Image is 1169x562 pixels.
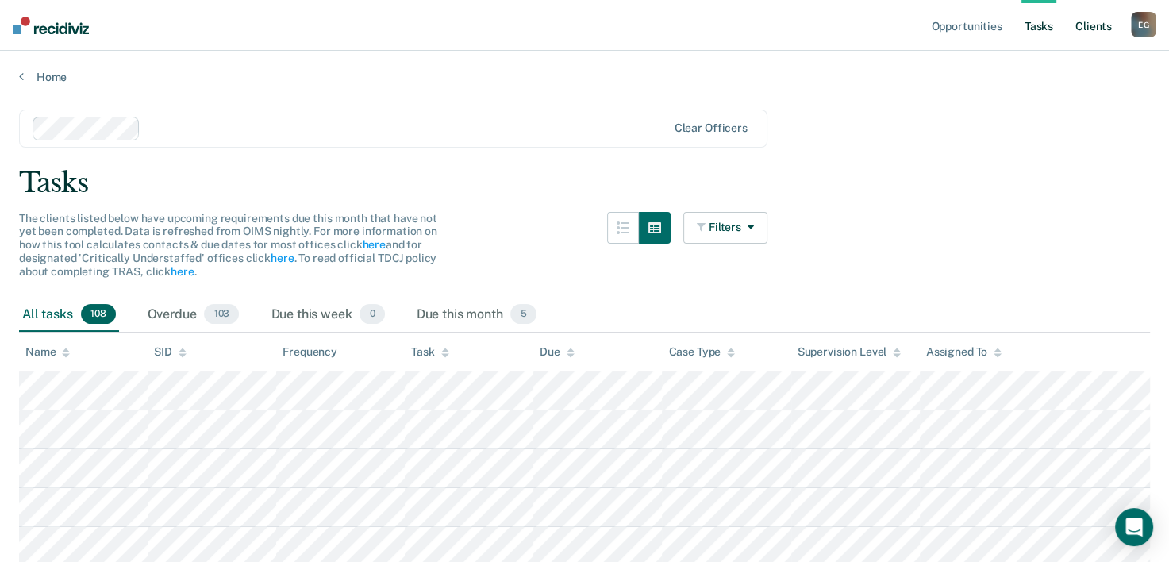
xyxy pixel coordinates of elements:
[19,298,119,333] div: All tasks108
[798,345,902,359] div: Supervision Level
[144,298,243,333] div: Overdue103
[171,265,194,278] a: here
[204,304,239,325] span: 103
[668,345,735,359] div: Case Type
[1115,508,1153,546] div: Open Intercom Messenger
[19,212,437,278] span: The clients listed below have upcoming requirements due this month that have not yet been complet...
[154,345,187,359] div: SID
[19,70,1150,84] a: Home
[25,345,70,359] div: Name
[413,298,540,333] div: Due this month5
[13,17,89,34] img: Recidiviz
[19,167,1150,199] div: Tasks
[411,345,448,359] div: Task
[675,121,748,135] div: Clear officers
[267,298,387,333] div: Due this week0
[271,252,294,264] a: here
[1131,12,1156,37] div: E G
[362,238,385,251] a: here
[81,304,116,325] span: 108
[926,345,1002,359] div: Assigned To
[360,304,384,325] span: 0
[540,345,575,359] div: Due
[1131,12,1156,37] button: EG
[510,304,536,325] span: 5
[683,212,767,244] button: Filters
[283,345,337,359] div: Frequency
